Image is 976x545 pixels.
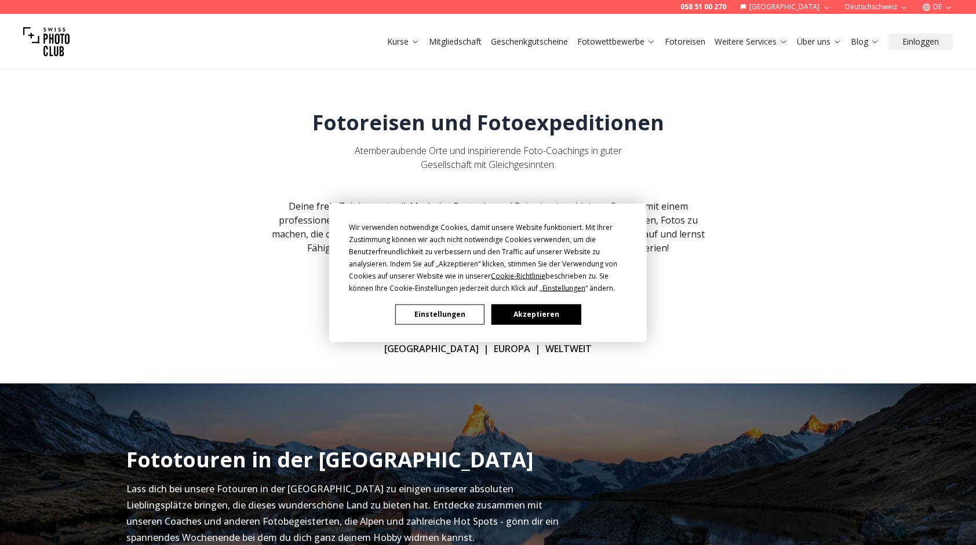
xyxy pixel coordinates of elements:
[349,221,627,294] div: Wir verwenden notwendige Cookies, damit unsere Website funktioniert. Mit Ihrer Zustimmung können ...
[491,304,581,324] button: Akzeptieren
[491,270,545,280] span: Cookie-Richtlinie
[395,304,485,324] button: Einstellungen
[329,203,647,342] div: Cookie Consent Prompt
[542,283,585,292] span: Einstellungen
